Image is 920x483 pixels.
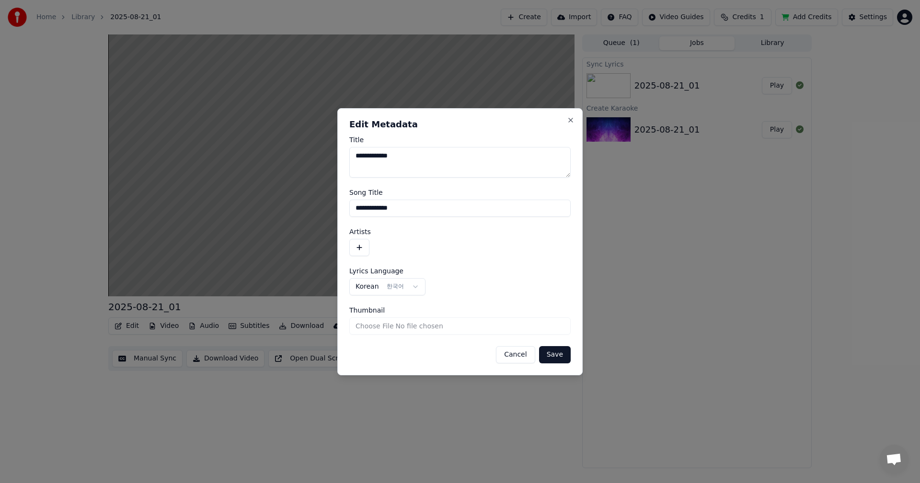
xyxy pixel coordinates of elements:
[349,268,403,274] span: Lyrics Language
[539,346,571,363] button: Save
[349,189,571,196] label: Song Title
[349,228,571,235] label: Artists
[496,346,535,363] button: Cancel
[349,307,385,314] span: Thumbnail
[349,120,571,129] h2: Edit Metadata
[349,136,571,143] label: Title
